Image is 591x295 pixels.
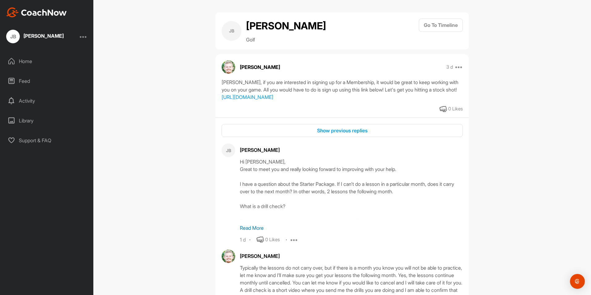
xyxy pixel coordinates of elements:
div: Library [3,113,91,128]
div: Open Intercom Messenger [570,274,585,289]
div: Hi [PERSON_NAME], Great to meet you and really looking forward to improving with your help. I hav... [240,158,463,220]
div: 1 d [240,237,246,243]
div: Show previous replies [227,127,458,134]
div: JB [222,21,241,41]
h2: [PERSON_NAME] [246,19,326,33]
div: Support & FAQ [3,133,91,148]
div: [PERSON_NAME] [23,33,64,38]
img: CoachNow [6,7,67,17]
div: 0 Likes [265,236,280,243]
div: JB [222,143,235,157]
img: avatar [222,250,235,263]
div: Home [3,53,91,69]
button: Show previous replies [222,124,463,137]
img: avatar [222,60,235,74]
p: [PERSON_NAME] [240,63,280,71]
p: Golf [246,36,326,43]
div: Feed [3,73,91,89]
button: Go To Timeline [419,19,463,32]
div: JB [6,30,20,43]
div: [PERSON_NAME] [240,252,463,260]
div: 0 Likes [448,105,463,113]
p: 3 d [446,64,453,70]
div: Activity [3,93,91,109]
div: [PERSON_NAME], if you are interested in signing up for a Membership, it would be great to keep wo... [222,79,463,101]
p: Read More [240,224,463,232]
a: [URL][DOMAIN_NAME] [222,94,273,100]
a: Go To Timeline [419,19,463,43]
div: [PERSON_NAME] [240,146,463,154]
